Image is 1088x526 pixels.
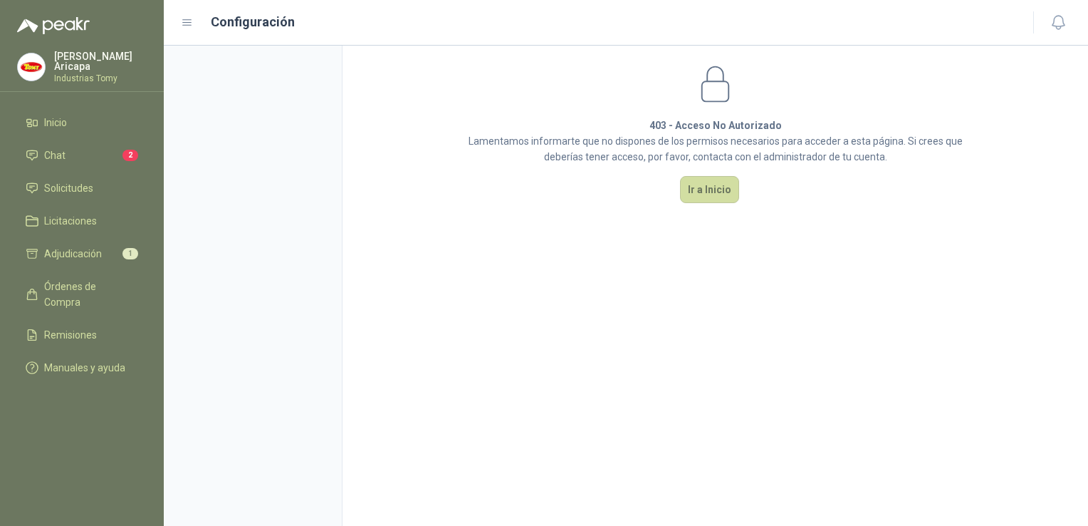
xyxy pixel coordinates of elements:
p: Industrias Tomy [54,74,147,83]
img: Logo peakr [17,17,90,34]
span: Adjudicación [44,246,102,262]
a: Solicitudes [17,175,147,202]
img: Company Logo [18,53,45,81]
a: Adjudicación1 [17,240,147,267]
button: Ir a Inicio [680,176,739,203]
a: Licitaciones [17,207,147,234]
a: Órdenes de Compra [17,273,147,316]
p: [PERSON_NAME] Aricapa [54,51,147,71]
a: Inicio [17,109,147,136]
h1: 403 - Acceso No Autorizado [467,118,964,133]
a: Remisiones [17,321,147,349]
span: 1 [122,248,138,259]
span: Remisiones [44,327,97,343]
span: 2 [122,150,138,161]
span: Manuales y ayuda [44,360,125,376]
a: Manuales y ayuda [17,354,147,381]
span: Chat [44,148,66,163]
a: Chat2 [17,142,147,169]
h1: Configuración [211,12,295,32]
span: Órdenes de Compra [44,279,133,310]
span: Solicitudes [44,180,93,196]
span: Inicio [44,115,67,130]
p: Lamentamos informarte que no dispones de los permisos necesarios para acceder a esta página. Si c... [467,133,964,165]
span: Licitaciones [44,213,97,229]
